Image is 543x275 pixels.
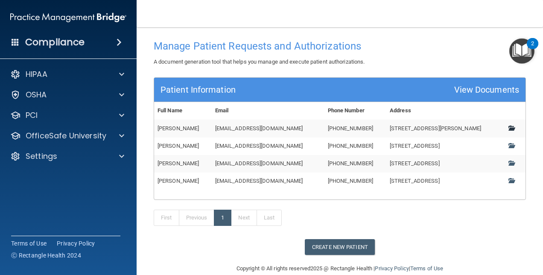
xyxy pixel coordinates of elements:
p: OSHA [26,90,47,100]
a: Settings [10,151,124,161]
a: Last [257,210,282,226]
a: Privacy Policy [57,239,95,248]
button: Open Resource Center, 2 new notifications [509,38,534,64]
th: Email [212,102,324,120]
td: [PHONE_NUMBER] [324,120,387,137]
a: Previous [179,210,215,226]
p: Settings [26,151,57,161]
a: OSHA [10,90,124,100]
td: [PERSON_NAME] [154,120,212,137]
td: [PHONE_NUMBER] [324,155,387,173]
th: Full Name [154,102,212,120]
a: Next [231,210,257,226]
a: First [154,210,179,226]
div: 2 [531,44,534,55]
a: OfficeSafe University [10,131,124,141]
td: [PHONE_NUMBER] [324,137,387,155]
th: Phone Number [324,102,387,120]
a: Privacy Policy [375,265,409,272]
th: Address [386,102,503,120]
td: [STREET_ADDRESS] [386,137,503,155]
td: [STREET_ADDRESS] [386,155,503,173]
h4: Compliance [25,36,85,48]
img: PMB logo [10,9,126,26]
td: [PERSON_NAME] [154,155,212,173]
a: Terms of Use [11,239,47,248]
a: PCI [10,110,124,120]
td: [PHONE_NUMBER] [324,173,387,190]
td: [PERSON_NAME] [154,137,212,155]
div: View Documents [454,82,519,98]
div: Patient Information [161,82,236,98]
p: PCI [26,110,38,120]
td: [EMAIL_ADDRESS][DOMAIN_NAME] [212,137,324,155]
td: [STREET_ADDRESS] [386,173,503,190]
td: [EMAIL_ADDRESS][DOMAIN_NAME] [212,173,324,190]
span: Ⓒ Rectangle Health 2024 [11,251,81,260]
p: HIPAA [26,69,47,79]
h4: Manage Patient Requests and Authorizations [154,41,526,52]
p: OfficeSafe University [26,131,106,141]
button: Create New Patient [305,239,375,255]
td: [EMAIL_ADDRESS][DOMAIN_NAME] [212,155,324,173]
td: [STREET_ADDRESS][PERSON_NAME] [386,120,503,137]
a: 1 [214,210,231,226]
td: [PERSON_NAME] [154,173,212,190]
a: Terms of Use [410,265,443,272]
td: [EMAIL_ADDRESS][DOMAIN_NAME] [212,120,324,137]
a: HIPAA [10,69,124,79]
span: A document generation tool that helps you manage and execute patient authorizations. [154,59,365,65]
